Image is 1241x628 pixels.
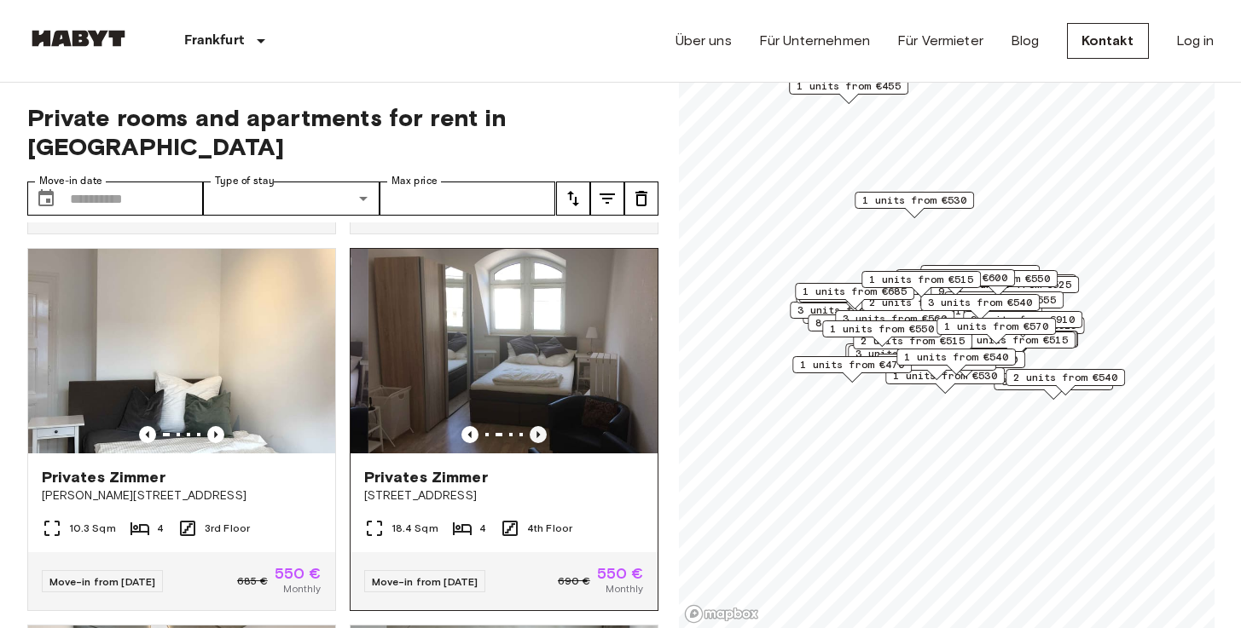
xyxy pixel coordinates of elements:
[1067,23,1149,59] a: Kontakt
[896,269,1015,296] div: Map marker
[797,78,901,94] span: 1 units from €455
[790,302,909,328] div: Map marker
[906,351,1025,377] div: Map marker
[967,277,1071,292] span: 4 units from €525
[965,275,1069,291] span: 2 units from €550
[42,487,322,504] span: [PERSON_NAME][STREET_ADDRESS]
[843,311,947,326] span: 3 units from €560
[913,352,1018,367] span: 1 units from €540
[283,581,321,596] span: Monthly
[558,573,590,589] span: 690 €
[959,317,1084,343] div: Map marker
[853,332,972,359] div: Map marker
[275,566,322,581] span: 550 €
[391,521,438,536] span: 18.4 Sqm
[606,581,643,596] span: Monthly
[830,321,934,337] span: 1 units from €550
[527,521,572,536] span: 4th Floor
[896,349,1016,375] div: Map marker
[956,331,1076,358] div: Map marker
[946,271,1050,286] span: 2 units from €550
[368,249,675,453] img: Marketing picture of unit DE-04-013-001-03HF
[139,426,156,443] button: Previous image
[903,270,1007,285] span: 2 units from €600
[205,521,250,536] span: 3rd Floor
[597,566,644,581] span: 550 €
[803,284,907,299] span: 1 units from €685
[884,354,989,370] span: 2 units from €550
[869,272,973,287] span: 1 units from €515
[944,319,1048,334] span: 1 units from €570
[479,521,486,536] span: 4
[461,426,478,443] button: Previous image
[215,174,275,188] label: Type of stay
[971,312,1075,327] span: 9 units from €910
[237,573,268,589] span: 685 €
[855,192,974,218] div: Map marker
[800,357,904,372] span: 1 units from €470
[963,311,1082,337] div: Map marker
[29,181,63,216] button: Choose date
[684,604,759,624] a: Mapbox logo
[207,426,224,443] button: Previous image
[957,274,1076,301] div: Map marker
[759,31,870,51] a: Für Unternehmen
[958,331,1077,357] div: Map marker
[952,292,1056,308] span: 2 units from €555
[920,265,1040,291] div: Map marker
[27,30,130,47] img: Habyt
[920,294,1040,320] div: Map marker
[944,291,1064,318] div: Map marker
[1006,369,1125,395] div: Map marker
[960,276,1079,302] div: Map marker
[904,349,1008,365] span: 1 units from €540
[42,467,165,487] span: Privates Zimmer
[350,248,658,611] a: Marketing picture of unit DE-04-013-001-03HFMarketing picture of unit DE-04-013-001-03HFPrevious ...
[815,315,919,331] span: 8 units from €515
[795,283,914,309] div: Map marker
[391,174,438,188] label: Max price
[28,249,335,453] img: Marketing picture of unit DE-04-007-001-02HF
[364,467,488,487] span: Privates Zimmer
[861,271,981,297] div: Map marker
[822,320,942,347] div: Map marker
[27,103,658,161] span: Private rooms and apartments for rent in [GEOGRAPHIC_DATA]
[676,31,732,51] a: Über uns
[835,310,954,337] div: Map marker
[27,248,336,611] a: Marketing picture of unit DE-04-007-001-02HFPrevious imagePrevious imagePrivates Zimmer[PERSON_NA...
[1176,31,1215,51] a: Log in
[69,521,116,536] span: 10.3 Sqm
[959,331,1078,357] div: Map marker
[928,295,1032,310] span: 3 units from €540
[372,575,478,588] span: Move-in from [DATE]
[938,270,1058,297] div: Map marker
[808,314,927,341] div: Map marker
[877,354,996,380] div: Map marker
[1011,31,1040,51] a: Blog
[556,181,590,216] button: tune
[937,318,1056,344] div: Map marker
[157,521,164,536] span: 4
[1013,370,1117,385] span: 2 units from €540
[530,426,547,443] button: Previous image
[184,31,244,51] p: Frankfurt
[792,356,912,383] div: Map marker
[897,31,983,51] a: Für Vermieter
[624,181,658,216] button: tune
[789,78,908,104] div: Map marker
[928,266,1032,281] span: 2 units from €550
[49,575,156,588] span: Move-in from [DATE]
[885,367,1005,394] div: Map marker
[39,174,102,188] label: Move-in date
[590,181,624,216] button: tune
[364,487,644,504] span: [STREET_ADDRESS]
[862,193,966,208] span: 1 units from €530
[964,332,1068,348] span: 2 units from €515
